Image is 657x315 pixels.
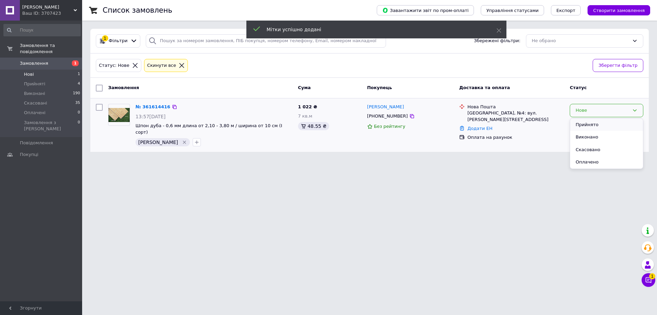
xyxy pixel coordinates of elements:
[78,110,80,116] span: 0
[103,6,172,14] h1: Список замовлень
[267,26,479,33] div: Мітки успішно додані
[146,34,386,48] input: Пошук за номером замовлення, ПІБ покупця, номером телефону, Email, номером накладної
[474,38,520,44] span: Збережені фільтри:
[298,113,312,119] span: 7 кв.м
[136,114,166,119] span: 13:57[DATE]
[102,35,108,41] div: 1
[570,119,643,131] li: Прийнято
[24,110,46,116] span: Оплачені
[598,62,637,69] span: Зберегти фільтр
[486,8,539,13] span: Управління статусами
[382,7,468,13] span: Завантажити звіт по пром-оплаті
[182,140,187,145] svg: Видалити мітку
[109,38,128,44] span: Фільтри
[3,24,81,36] input: Пошук
[20,140,53,146] span: Повідомлення
[98,62,131,69] div: Статус: Нове
[366,112,409,121] div: [PHONE_NUMBER]
[24,100,47,106] span: Скасовані
[570,144,643,156] li: Скасовано
[20,152,38,158] span: Покупці
[298,104,317,109] span: 1 022 ₴
[377,5,474,15] button: Завантажити звіт по пром-оплаті
[367,104,404,110] a: [PERSON_NAME]
[642,273,655,287] button: Чат з покупцем1
[73,90,80,97] span: 190
[136,123,282,135] a: Шпон дуба - 0,6 мм длина от 2,10 - 3,80 м / ширина от 10 см (I сорт)
[138,140,178,145] span: [PERSON_NAME]
[20,60,48,66] span: Замовлення
[532,37,629,45] div: Не обрано
[593,59,643,72] button: Зберегти фільтр
[649,271,655,278] span: 1
[551,5,581,15] button: Експорт
[108,108,130,122] img: Фото товару
[581,8,650,13] a: Створити замовлення
[22,4,74,10] span: Вуд Вей Експерт
[24,120,78,132] span: Замовлення з [PERSON_NAME]
[467,104,564,110] div: Нова Пошта
[78,120,80,132] span: 0
[136,104,170,109] a: № 361614416
[146,62,178,69] div: Cкинути все
[467,110,564,122] div: [GEOGRAPHIC_DATA], №4: вул. [PERSON_NAME][STREET_ADDRESS]
[570,156,643,169] li: Оплачено
[20,43,82,55] span: Замовлення та повідомлення
[22,10,82,16] div: Ваш ID: 3707423
[298,85,311,90] span: Cума
[108,104,130,126] a: Фото товару
[108,85,139,90] span: Замовлення
[75,100,80,106] span: 35
[78,81,80,87] span: 4
[72,60,79,66] span: 1
[481,5,544,15] button: Управління статусами
[467,134,564,141] div: Оплата на рахунок
[78,71,80,77] span: 1
[570,131,643,144] li: Виконано
[24,71,34,77] span: Нові
[24,90,45,97] span: Виконані
[24,81,45,87] span: Прийняті
[570,85,587,90] span: Статус
[374,124,405,129] span: Без рейтингу
[467,126,492,131] a: Додати ЕН
[459,85,510,90] span: Доставка та оплата
[588,5,650,15] button: Створити замовлення
[367,85,392,90] span: Покупець
[576,107,629,114] div: Нове
[593,8,645,13] span: Створити замовлення
[556,8,576,13] span: Експорт
[298,122,329,130] div: 48.55 ₴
